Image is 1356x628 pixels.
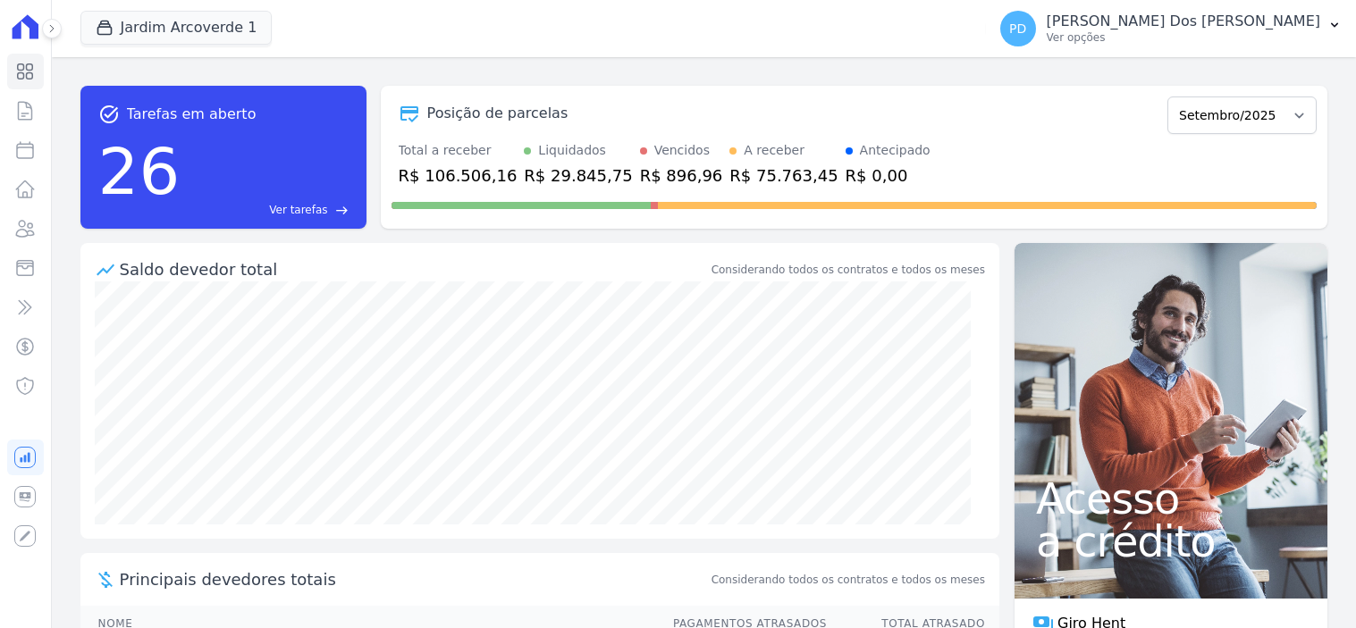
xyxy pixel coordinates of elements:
div: R$ 106.506,16 [399,163,518,188]
span: a crédito [1036,520,1306,563]
div: Antecipado [860,141,931,160]
div: Liquidados [538,141,606,160]
div: Posição de parcelas [427,103,569,124]
button: PD [PERSON_NAME] Dos [PERSON_NAME] Ver opções [986,4,1356,54]
span: task_alt [98,104,120,125]
p: [PERSON_NAME] Dos [PERSON_NAME] [1047,13,1320,30]
span: Considerando todos os contratos e todos os meses [712,572,985,588]
div: A receber [744,141,804,160]
span: east [335,204,349,217]
span: Principais devedores totais [120,567,708,591]
div: R$ 75.763,45 [729,163,838,188]
div: Total a receber [399,141,518,160]
div: 26 [98,125,181,218]
span: Acesso [1036,477,1306,520]
div: R$ 896,96 [640,163,723,188]
span: PD [1009,22,1026,35]
span: Ver tarefas [269,202,327,218]
div: R$ 0,00 [846,163,931,188]
div: Saldo devedor total [120,257,708,281]
div: Considerando todos os contratos e todos os meses [712,262,985,278]
div: Vencidos [654,141,710,160]
div: R$ 29.845,75 [524,163,632,188]
p: Ver opções [1047,30,1320,45]
button: Jardim Arcoverde 1 [80,11,273,45]
a: Ver tarefas east [187,202,348,218]
span: Tarefas em aberto [127,104,257,125]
